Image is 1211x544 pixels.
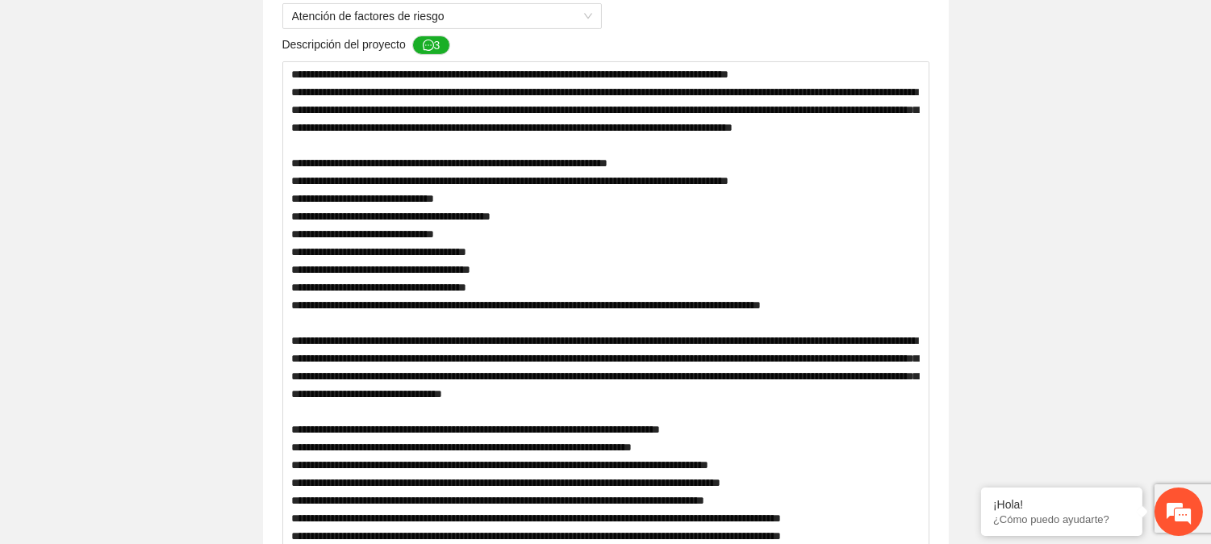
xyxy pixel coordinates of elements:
[423,40,434,52] span: message
[8,368,307,425] textarea: Escriba su mensaje y pulse “Intro”
[292,4,592,28] span: Atención de factores de riesgo
[84,82,271,103] div: Chatee con nosotros ahora
[412,36,451,55] button: Descripción del proyecto
[993,498,1130,511] div: ¡Hola!
[265,8,303,47] div: Minimizar ventana de chat en vivo
[282,36,451,55] span: Descripción del proyecto
[993,513,1130,525] p: ¿Cómo puedo ayudarte?
[94,179,223,342] span: Estamos en línea.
